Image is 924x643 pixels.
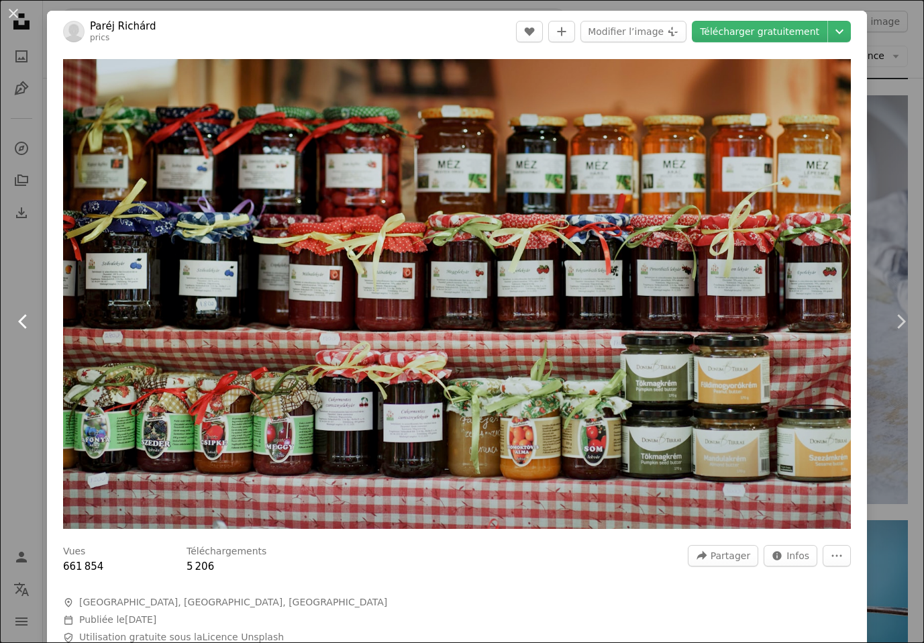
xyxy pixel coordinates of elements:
[79,614,156,625] span: Publiée le
[63,21,85,42] img: Accéder au profil de Paréj Richárd
[823,545,851,566] button: Plus d’actions
[877,257,924,386] a: Suivant
[786,546,809,566] span: Infos
[90,33,109,42] a: prics
[764,545,817,566] button: Statistiques de cette image
[63,59,851,529] button: Zoom sur cette image
[125,614,156,625] time: 20 septembre 2020 à 14:25:38 UTC−4
[692,21,827,42] a: Télécharger gratuitement
[688,545,758,566] button: Partager cette image
[516,21,543,42] button: J’aime
[203,632,285,642] a: Licence Unsplash
[187,560,214,573] span: 5 206
[711,546,750,566] span: Partager
[580,21,686,42] button: Modifier l’image
[63,59,851,529] img: bocaux en verre transparent sur étagère en bois marron
[63,560,103,573] span: 661 854
[63,545,85,558] h3: Vues
[187,545,266,558] h3: Téléchargements
[548,21,575,42] button: Ajouter à la collection
[828,21,851,42] button: Choisissez la taille de téléchargement
[90,19,156,33] a: Paréj Richárd
[79,596,387,609] span: [GEOGRAPHIC_DATA], [GEOGRAPHIC_DATA], [GEOGRAPHIC_DATA]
